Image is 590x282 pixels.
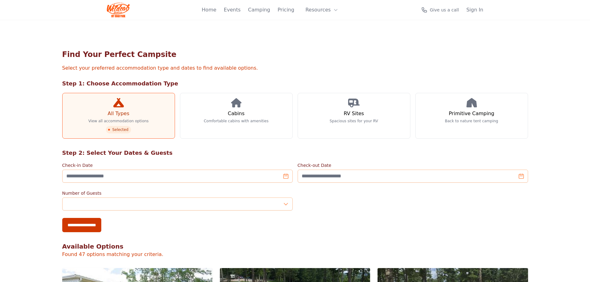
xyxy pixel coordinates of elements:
a: Primitive Camping Back to nature tent camping [415,93,528,139]
h3: Primitive Camping [449,110,494,117]
a: Sign In [466,6,483,14]
a: RV Sites Spacious sites for your RV [298,93,410,139]
h3: All Types [107,110,129,117]
span: Selected [106,126,131,133]
p: Select your preferred accommodation type and dates to find available options. [62,64,528,72]
p: Found 47 options matching your criteria. [62,251,528,258]
span: Give us a call [430,7,459,13]
a: All Types View all accommodation options Selected [62,93,175,139]
label: Check-out Date [298,162,528,168]
a: Events [224,6,241,14]
h3: Cabins [228,110,244,117]
a: Cabins Comfortable cabins with amenities [180,93,293,139]
a: Pricing [278,6,294,14]
h1: Find Your Perfect Campsite [62,50,528,59]
label: Number of Guests [62,190,293,196]
a: Home [202,6,216,14]
button: Resources [302,4,342,16]
p: Back to nature tent camping [445,119,498,124]
label: Check-in Date [62,162,293,168]
a: Camping [248,6,270,14]
h2: Step 2: Select Your Dates & Guests [62,149,528,157]
p: View all accommodation options [88,119,149,124]
p: Spacious sites for your RV [330,119,378,124]
h2: Available Options [62,242,528,251]
p: Comfortable cabins with amenities [204,119,269,124]
h3: RV Sites [344,110,364,117]
img: Wildcat Logo [107,2,130,17]
a: Give us a call [421,7,459,13]
h2: Step 1: Choose Accommodation Type [62,79,528,88]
